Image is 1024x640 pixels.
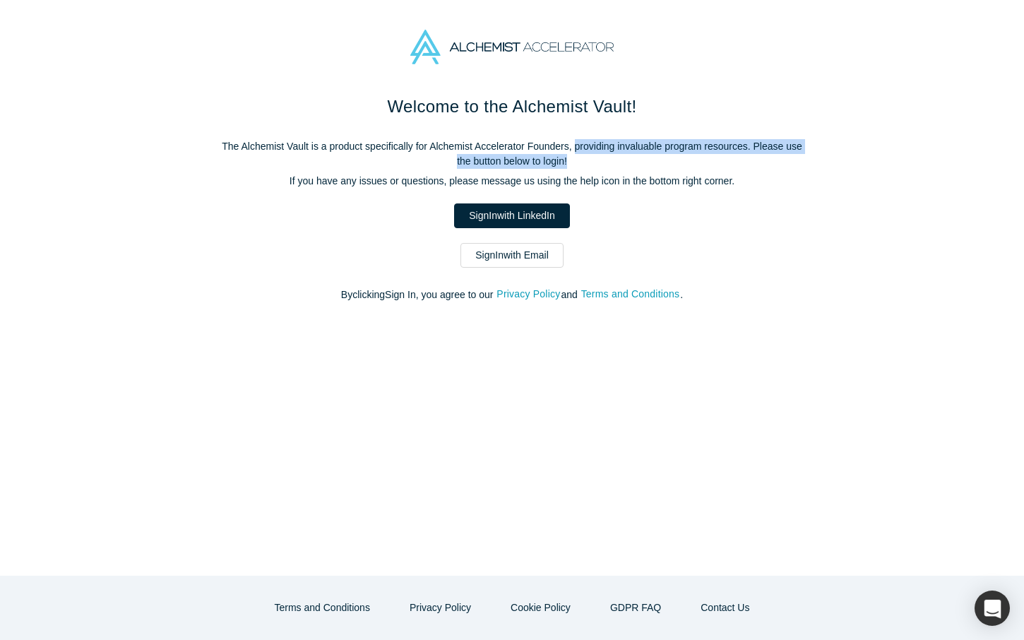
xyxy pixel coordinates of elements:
p: The Alchemist Vault is a product specifically for Alchemist Accelerator Founders, providing inval... [215,139,809,169]
button: Privacy Policy [395,595,486,620]
p: By clicking Sign In , you agree to our and . [215,288,809,302]
p: If you have any issues or questions, please message us using the help icon in the bottom right co... [215,174,809,189]
a: GDPR FAQ [595,595,676,620]
a: SignInwith LinkedIn [454,203,569,228]
h1: Welcome to the Alchemist Vault! [215,94,809,119]
button: Cookie Policy [496,595,585,620]
button: Terms and Conditions [260,595,385,620]
button: Privacy Policy [496,286,561,302]
button: Terms and Conditions [581,286,681,302]
img: Alchemist Accelerator Logo [410,30,614,64]
a: SignInwith Email [460,243,564,268]
button: Contact Us [686,595,764,620]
